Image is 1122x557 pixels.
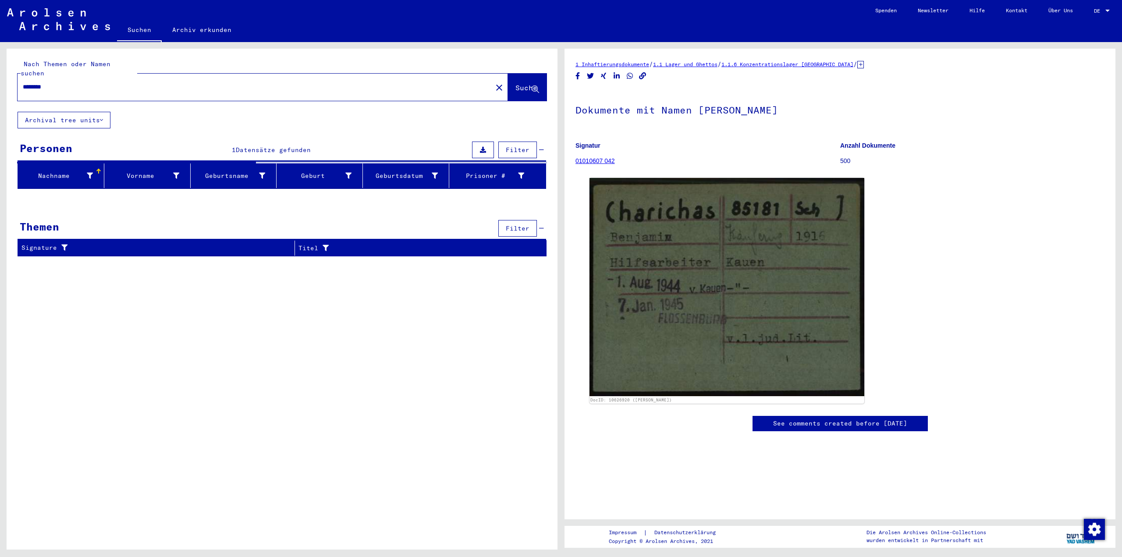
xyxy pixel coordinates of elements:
[21,241,297,255] div: Signature
[21,60,110,77] mat-label: Nach Themen oder Namen suchen
[21,243,288,252] div: Signature
[575,157,615,164] a: 01010607 042
[194,169,277,183] div: Geburtsname
[453,169,535,183] div: Prisoner #
[575,142,600,149] b: Signatur
[21,169,104,183] div: Nachname
[117,19,162,42] a: Suchen
[366,171,438,181] div: Geburtsdatum
[575,61,649,67] a: 1 Inhaftierungsdokumente
[599,71,608,82] button: Share on Xing
[298,244,529,253] div: Titel
[590,397,672,402] a: DocID: 10626920 ([PERSON_NAME])
[191,163,277,188] mat-header-cell: Geburtsname
[108,171,179,181] div: Vorname
[506,146,529,154] span: Filter
[194,171,266,181] div: Geburtsname
[649,60,653,68] span: /
[653,61,717,67] a: 1.1 Lager und Ghettos
[280,169,362,183] div: Geburt‏
[853,60,857,68] span: /
[453,171,524,181] div: Prisoner #
[506,224,529,232] span: Filter
[277,163,363,188] mat-header-cell: Geburt‏
[840,142,895,149] b: Anzahl Dokumente
[609,528,643,537] a: Impressum
[21,171,93,181] div: Nachname
[498,142,537,158] button: Filter
[20,140,72,156] div: Personen
[363,163,449,188] mat-header-cell: Geburtsdatum
[494,82,504,93] mat-icon: close
[232,146,236,154] span: 1
[866,529,986,536] p: Die Arolsen Archives Online-Collections
[508,74,547,101] button: Suche
[515,83,537,92] span: Suche
[18,112,110,128] button: Archival tree units
[625,71,635,82] button: Share on WhatsApp
[498,220,537,237] button: Filter
[236,146,311,154] span: Datensätze gefunden
[280,171,352,181] div: Geburt‏
[717,60,721,68] span: /
[298,241,538,255] div: Titel
[366,169,449,183] div: Geburtsdatum
[1094,8,1104,14] span: DE
[840,156,1104,166] p: 500
[7,8,110,30] img: Arolsen_neg.svg
[609,537,726,545] p: Copyright © Arolsen Archives, 2021
[1084,519,1105,540] img: Zustimmung ändern
[609,528,726,537] div: |
[575,90,1104,128] h1: Dokumente mit Namen [PERSON_NAME]
[586,71,595,82] button: Share on Twitter
[162,19,242,40] a: Archiv erkunden
[638,71,647,82] button: Copy link
[20,219,59,234] div: Themen
[573,71,582,82] button: Share on Facebook
[866,536,986,544] p: wurden entwickelt in Partnerschaft mit
[647,528,726,537] a: Datenschutzerklärung
[589,178,864,396] img: 001.jpg
[721,61,853,67] a: 1.1.6 Konzentrationslager [GEOGRAPHIC_DATA]
[108,169,190,183] div: Vorname
[1065,525,1097,547] img: yv_logo.png
[612,71,621,82] button: Share on LinkedIn
[18,163,104,188] mat-header-cell: Nachname
[773,419,907,428] a: See comments created before [DATE]
[104,163,191,188] mat-header-cell: Vorname
[490,78,508,96] button: Clear
[449,163,546,188] mat-header-cell: Prisoner #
